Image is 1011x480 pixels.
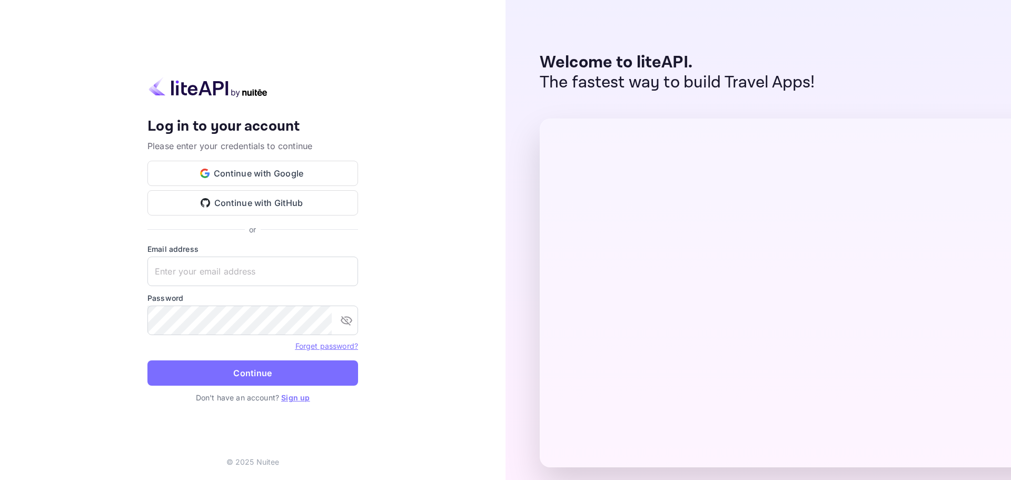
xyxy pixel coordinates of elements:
label: Email address [147,243,358,254]
button: Continue with Google [147,161,358,186]
a: Forget password? [295,340,358,351]
p: Please enter your credentials to continue [147,140,358,152]
input: Enter your email address [147,257,358,286]
p: or [249,224,256,235]
p: © 2025 Nuitee [226,456,280,467]
button: Continue with GitHub [147,190,358,215]
h4: Log in to your account [147,117,358,136]
button: toggle password visibility [336,310,357,331]
p: Don't have an account? [147,392,358,403]
button: Continue [147,360,358,386]
a: Forget password? [295,341,358,350]
p: Welcome to liteAPI. [540,53,815,73]
a: Sign up [281,393,310,402]
p: The fastest way to build Travel Apps! [540,73,815,93]
img: liteapi [147,77,269,97]
label: Password [147,292,358,303]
